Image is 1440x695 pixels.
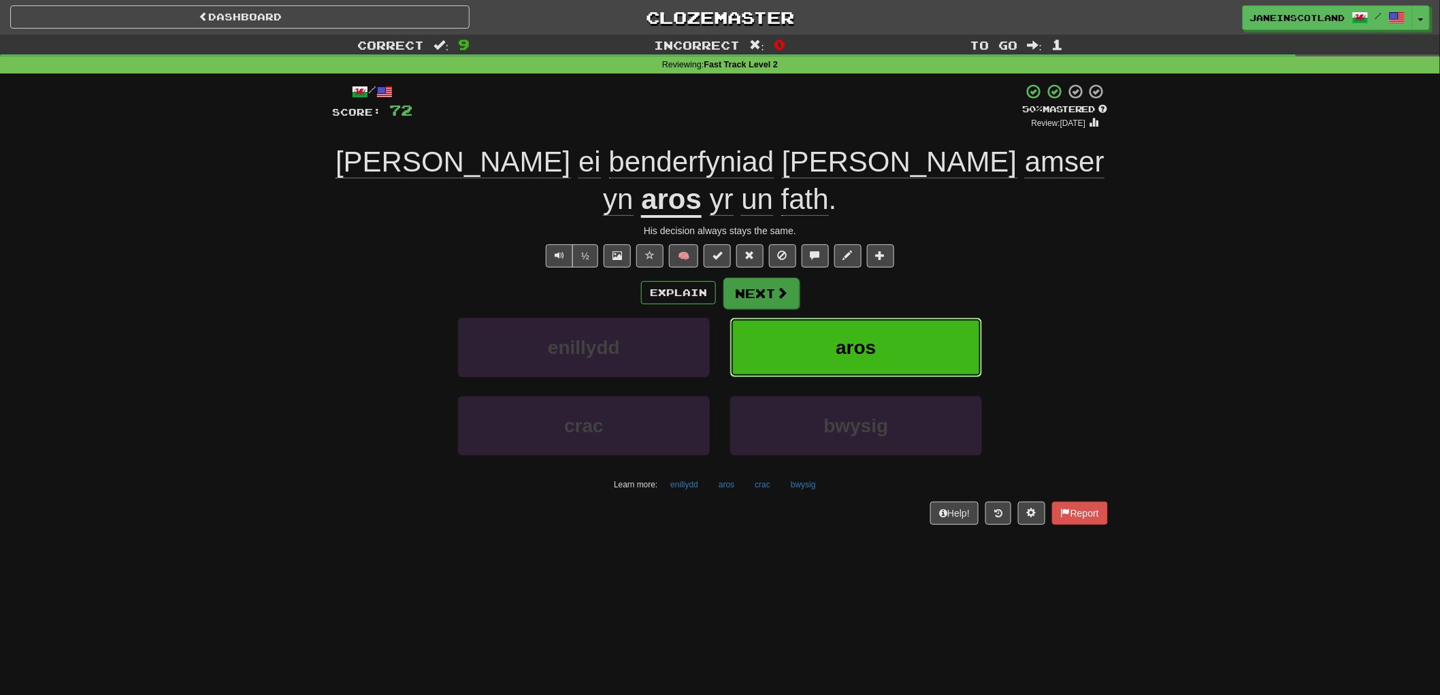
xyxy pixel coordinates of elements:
[836,337,876,358] span: aros
[970,38,1018,52] span: To go
[641,183,702,218] u: aros
[736,244,764,268] button: Reset to 0% Mastered (alt+r)
[769,244,796,268] button: Ignore sentence (alt+i)
[750,39,765,51] span: :
[710,183,734,216] span: yr
[434,39,449,51] span: :
[834,244,862,268] button: Edit sentence (alt+d)
[702,183,836,216] span: .
[669,244,698,268] button: 🧠
[548,337,620,358] span: enillydd
[389,101,412,118] span: 72
[704,244,731,268] button: Set this sentence to 100% Mastered (alt+m)
[458,396,710,455] button: crac
[730,318,982,377] button: aros
[730,396,982,455] button: bwysig
[824,415,889,436] span: bwysig
[1051,36,1063,52] span: 1
[458,36,470,52] span: 9
[636,244,664,268] button: Favorite sentence (alt+f)
[1250,12,1345,24] span: JaneinScotland
[741,183,773,216] span: un
[578,146,601,178] span: ei
[1243,5,1413,30] a: JaneinScotland /
[332,106,381,118] span: Score:
[802,244,829,268] button: Discuss sentence (alt+u)
[1028,39,1043,51] span: :
[458,318,710,377] button: enillydd
[723,278,800,309] button: Next
[711,474,742,495] button: aros
[490,5,949,29] a: Clozemaster
[867,244,894,268] button: Add to collection (alt+a)
[704,60,779,69] strong: Fast Track Level 2
[609,146,774,178] span: benderfyniad
[564,415,604,436] span: crac
[614,480,657,489] small: Learn more:
[774,36,785,52] span: 0
[546,244,573,268] button: Play sentence audio (ctl+space)
[781,183,829,216] span: fath
[1022,103,1108,116] div: Mastered
[543,244,598,268] div: Text-to-speech controls
[641,281,716,304] button: Explain
[572,244,598,268] button: ½
[1022,103,1043,114] span: 50 %
[1032,118,1086,128] small: Review: [DATE]
[655,38,740,52] span: Incorrect
[332,83,412,100] div: /
[10,5,470,29] a: Dashboard
[930,502,979,525] button: Help!
[1052,502,1108,525] button: Report
[332,224,1108,238] div: His decision always stays the same.
[336,146,570,178] span: [PERSON_NAME]
[358,38,425,52] span: Correct
[603,183,633,216] span: yn
[663,474,706,495] button: enillydd
[782,146,1017,178] span: [PERSON_NAME]
[747,474,778,495] button: crac
[783,474,823,495] button: bwysig
[1025,146,1104,178] span: amser
[1375,11,1382,20] span: /
[985,502,1011,525] button: Round history (alt+y)
[604,244,631,268] button: Show image (alt+x)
